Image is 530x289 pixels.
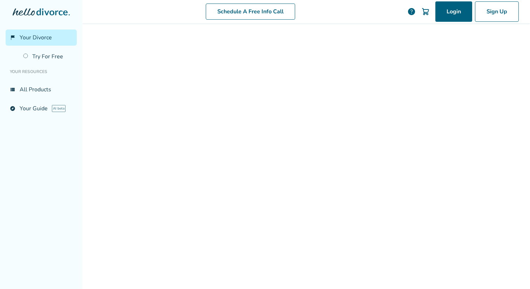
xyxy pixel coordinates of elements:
span: AI beta [52,105,66,112]
span: view_list [10,87,15,92]
span: Your Divorce [20,34,52,41]
a: Login [435,1,472,22]
a: exploreYour GuideAI beta [6,100,77,117]
a: Schedule A Free Info Call [206,4,295,20]
a: help [407,7,416,16]
img: Cart [421,7,430,16]
a: Sign Up [475,1,519,22]
li: Your Resources [6,65,77,79]
span: explore [10,106,15,111]
a: Try For Free [19,48,77,65]
a: view_listAll Products [6,81,77,98]
a: flag_2Your Divorce [6,29,77,46]
span: flag_2 [10,35,15,40]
